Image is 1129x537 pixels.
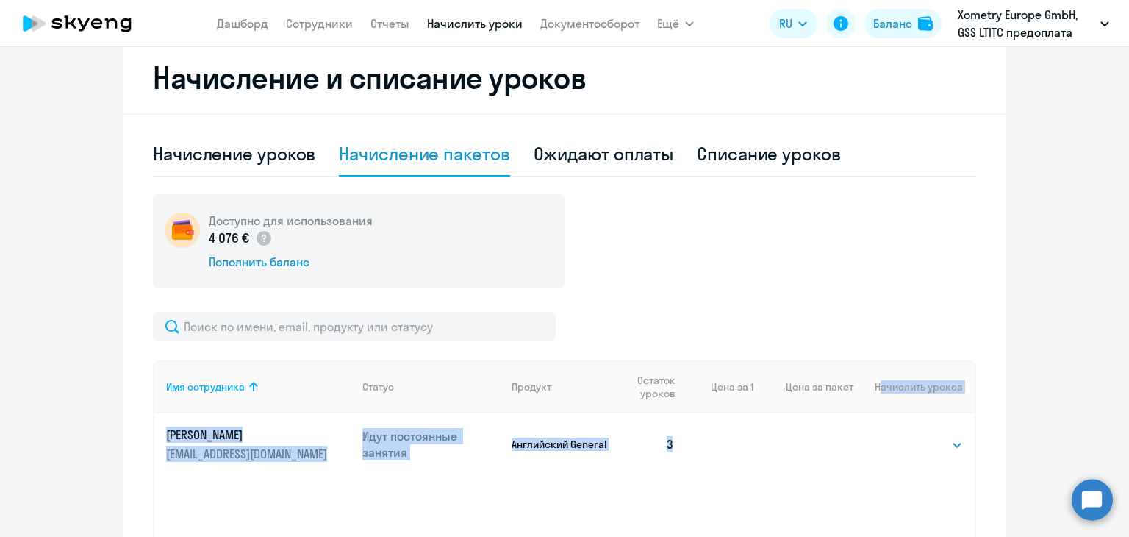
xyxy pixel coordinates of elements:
[166,380,245,394] div: Имя сотрудника
[209,213,373,229] h5: Доступно для использования
[339,142,509,166] div: Начисление пакетов
[657,9,694,38] button: Ещё
[864,9,942,38] button: Балансbalance
[512,380,551,394] div: Продукт
[362,380,394,394] div: Статус
[873,15,912,32] div: Баланс
[918,16,933,31] img: balance
[779,15,792,32] span: RU
[217,16,268,31] a: Дашборд
[623,374,686,400] div: Остаток уроков
[686,360,753,413] th: Цена за 1
[623,374,675,400] span: Остаток уроков
[753,360,853,413] th: Цена за пакет
[534,142,674,166] div: Ожидают оплаты
[209,229,273,248] p: 4 076 €
[166,380,351,394] div: Имя сотрудника
[362,428,501,460] p: Идут постоянные занятия
[769,9,817,38] button: RU
[370,16,409,31] a: Отчеты
[362,380,501,394] div: Статус
[166,427,351,462] a: [PERSON_NAME][EMAIL_ADDRESS][DOMAIN_NAME]
[153,60,976,96] h2: Начисление и списание уроков
[512,380,611,394] div: Продукт
[153,312,556,341] input: Поиск по имени, email, продукту или статусу
[697,142,841,166] div: Списание уроков
[512,438,611,451] p: Английский General
[540,16,639,31] a: Документооборот
[611,413,686,475] td: 3
[166,446,331,462] p: [EMAIL_ADDRESS][DOMAIN_NAME]
[657,15,679,32] span: Ещё
[286,16,353,31] a: Сотрудники
[153,142,315,166] div: Начисление уроков
[853,360,975,413] th: Начислить уроков
[166,427,331,443] p: [PERSON_NAME]
[209,254,373,270] div: Пополнить баланс
[950,6,1117,41] button: Xometry Europe GmbH, GSS LTITC предоплата (временно)
[165,213,200,248] img: wallet-circle.png
[958,6,1094,41] p: Xometry Europe GmbH, GSS LTITC предоплата (временно)
[427,16,523,31] a: Начислить уроки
